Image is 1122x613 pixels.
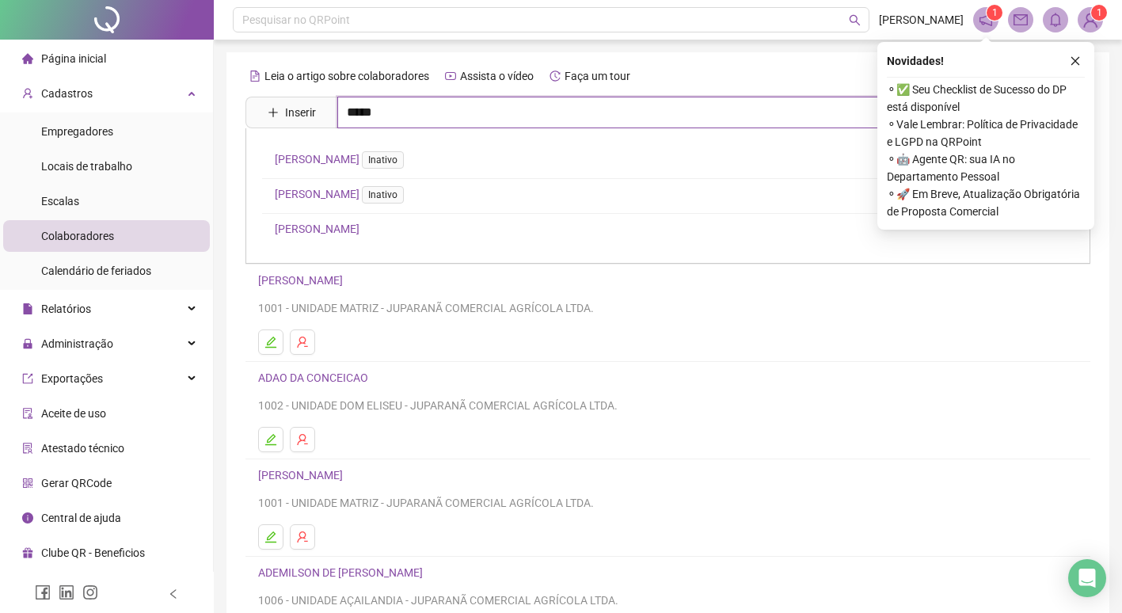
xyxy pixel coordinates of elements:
[41,372,103,385] span: Exportações
[849,14,861,26] span: search
[1097,7,1102,18] span: 1
[979,13,993,27] span: notification
[258,299,1078,317] div: 1001 - UNIDADE MATRIZ - JUPARANÃ COMERCIAL AGRÍCOLA LTDA.
[268,107,279,118] span: plus
[258,592,1078,609] div: 1006 - UNIDADE AÇAILANDIA - JUPARANÃ COMERCIAL AGRÍCOLA LTDA.
[296,531,309,543] span: user-delete
[264,531,277,543] span: edit
[887,81,1085,116] span: ⚬ ✅ Seu Checklist de Sucesso do DP está disponível
[41,195,79,208] span: Escalas
[22,443,33,454] span: solution
[41,230,114,242] span: Colaboradores
[59,584,74,600] span: linkedin
[264,433,277,446] span: edit
[168,588,179,600] span: left
[41,87,93,100] span: Cadastros
[1091,5,1107,21] sup: Atualize o seu contato no menu Meus Dados
[550,70,561,82] span: history
[22,547,33,558] span: gift
[41,546,145,559] span: Clube QR - Beneficios
[22,408,33,419] span: audit
[41,265,151,277] span: Calendário de feriados
[275,188,410,200] a: [PERSON_NAME]
[41,160,132,173] span: Locais de trabalho
[887,150,1085,185] span: ⚬ 🤖 Agente QR: sua IA no Departamento Pessoal
[285,104,316,121] span: Inserir
[1014,13,1028,27] span: mail
[249,70,261,82] span: file-text
[1048,13,1063,27] span: bell
[41,442,124,455] span: Atestado técnico
[258,494,1078,512] div: 1001 - UNIDADE MATRIZ - JUPARANÃ COMERCIAL AGRÍCOLA LTDA.
[887,52,944,70] span: Novidades !
[22,512,33,524] span: info-circle
[41,52,106,65] span: Página inicial
[258,371,373,384] a: ADAO DA CONCEICAO
[460,70,534,82] span: Assista o vídeo
[22,53,33,64] span: home
[362,186,404,204] span: Inativo
[41,125,113,138] span: Empregadores
[35,584,51,600] span: facebook
[1078,8,1102,32] img: 85736
[275,153,410,166] a: [PERSON_NAME]
[41,512,121,524] span: Central de ajuda
[264,336,277,348] span: edit
[41,407,106,420] span: Aceite de uso
[1070,55,1081,67] span: close
[82,584,98,600] span: instagram
[258,469,348,482] a: [PERSON_NAME]
[258,274,348,287] a: [PERSON_NAME]
[987,5,1002,21] sup: 1
[275,223,359,235] a: [PERSON_NAME]
[22,373,33,384] span: export
[445,70,456,82] span: youtube
[22,88,33,99] span: user-add
[296,336,309,348] span: user-delete
[22,303,33,314] span: file
[22,338,33,349] span: lock
[362,151,404,169] span: Inativo
[296,433,309,446] span: user-delete
[258,397,1078,414] div: 1002 - UNIDADE DOM ELISEU - JUPARANÃ COMERCIAL AGRÍCOLA LTDA.
[264,70,429,82] span: Leia o artigo sobre colaboradores
[41,337,113,350] span: Administração
[255,100,329,125] button: Inserir
[22,478,33,489] span: qrcode
[879,11,964,29] span: [PERSON_NAME]
[41,303,91,315] span: Relatórios
[887,185,1085,220] span: ⚬ 🚀 Em Breve, Atualização Obrigatória de Proposta Comercial
[992,7,998,18] span: 1
[1068,559,1106,597] div: Open Intercom Messenger
[258,566,428,579] a: ADEMILSON DE [PERSON_NAME]
[887,116,1085,150] span: ⚬ Vale Lembrar: Política de Privacidade e LGPD na QRPoint
[41,477,112,489] span: Gerar QRCode
[565,70,630,82] span: Faça um tour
